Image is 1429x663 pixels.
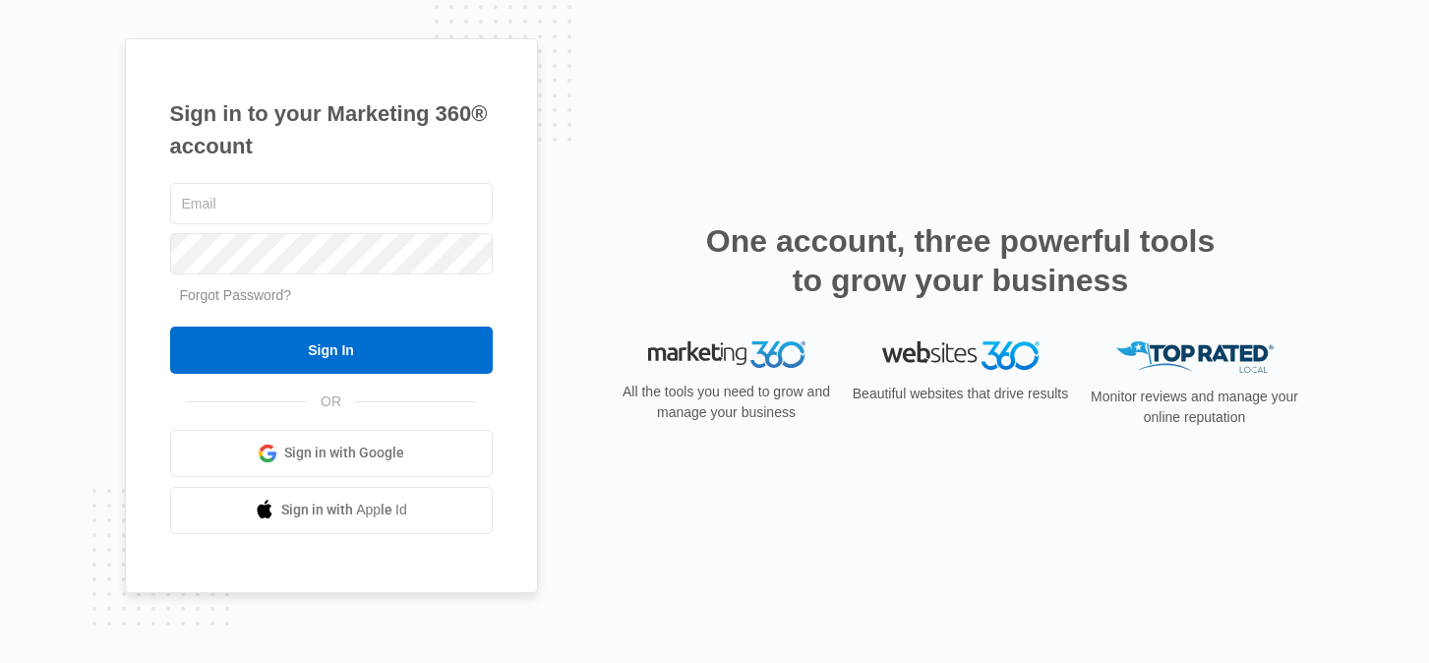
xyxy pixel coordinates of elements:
[700,221,1221,300] h2: One account, three powerful tools to grow your business
[170,487,493,534] a: Sign in with Apple Id
[284,443,404,463] span: Sign in with Google
[1085,387,1305,428] p: Monitor reviews and manage your online reputation
[180,287,292,303] a: Forgot Password?
[882,341,1040,370] img: Websites 360
[307,392,355,412] span: OR
[281,500,407,520] span: Sign in with Apple Id
[851,384,1071,404] p: Beautiful websites that drive results
[170,430,493,477] a: Sign in with Google
[170,327,493,374] input: Sign In
[1116,341,1274,374] img: Top Rated Local
[617,382,837,423] p: All the tools you need to grow and manage your business
[648,341,805,369] img: Marketing 360
[170,183,493,224] input: Email
[170,97,493,162] h1: Sign in to your Marketing 360® account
